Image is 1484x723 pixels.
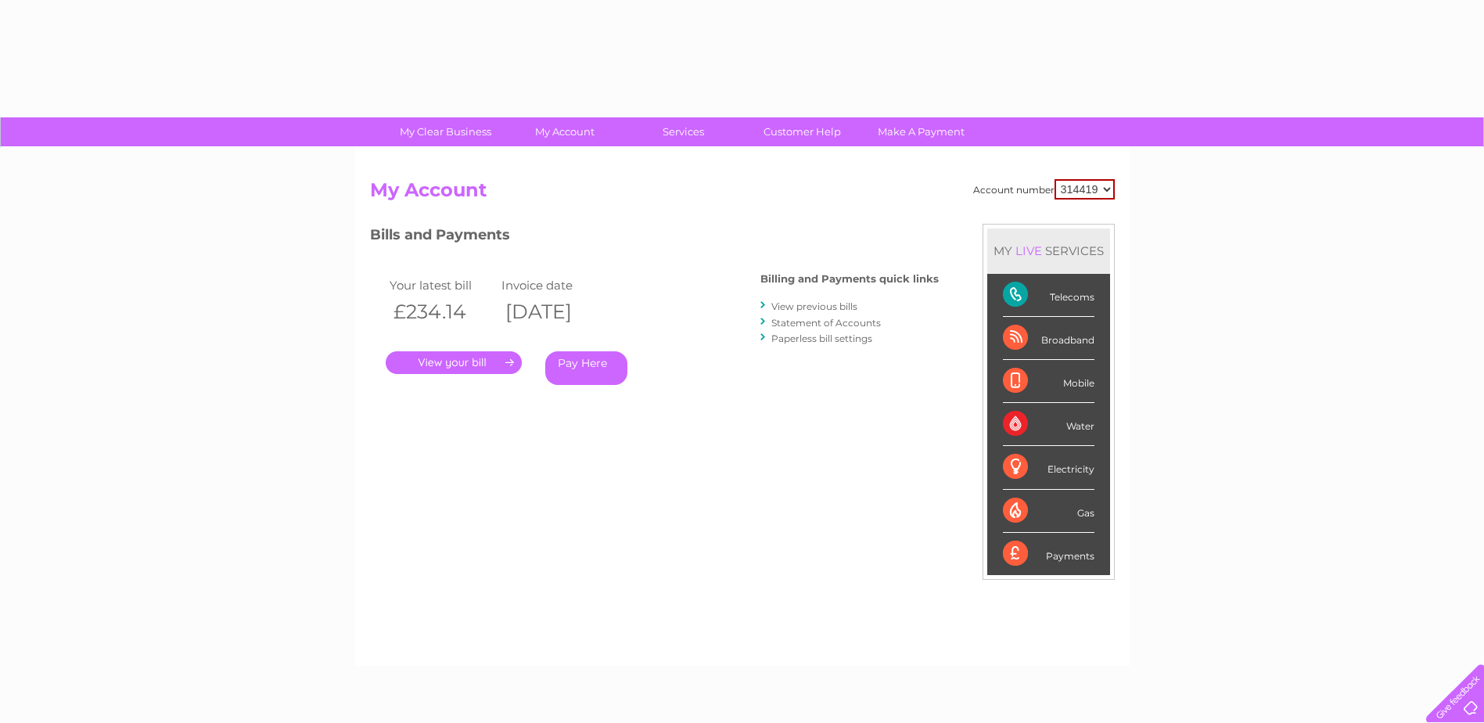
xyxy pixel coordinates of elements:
[545,351,627,385] a: Pay Here
[1003,317,1094,360] div: Broadband
[1012,243,1045,258] div: LIVE
[760,273,939,285] h4: Billing and Payments quick links
[738,117,867,146] a: Customer Help
[619,117,748,146] a: Services
[1003,533,1094,575] div: Payments
[386,296,498,328] th: £234.14
[498,275,610,296] td: Invoice date
[500,117,629,146] a: My Account
[386,275,498,296] td: Your latest bill
[1003,360,1094,403] div: Mobile
[857,117,986,146] a: Make A Payment
[1003,446,1094,489] div: Electricity
[771,300,857,312] a: View previous bills
[973,179,1115,200] div: Account number
[771,317,881,329] a: Statement of Accounts
[1003,274,1094,317] div: Telecoms
[1003,403,1094,446] div: Water
[386,351,522,374] a: .
[498,296,610,328] th: [DATE]
[987,228,1110,273] div: MY SERVICES
[370,179,1115,209] h2: My Account
[370,224,939,251] h3: Bills and Payments
[771,333,872,344] a: Paperless bill settings
[381,117,510,146] a: My Clear Business
[1003,490,1094,533] div: Gas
